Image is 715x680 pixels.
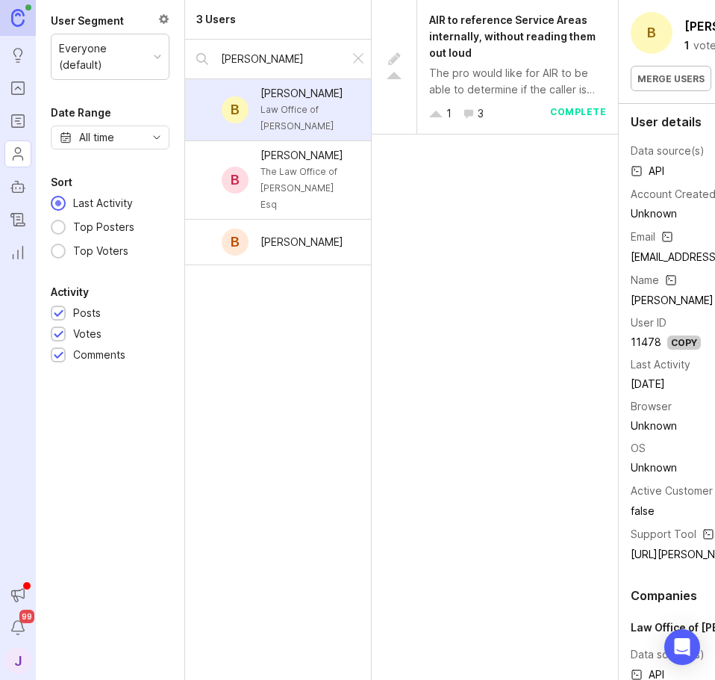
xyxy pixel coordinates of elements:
div: Browser [631,398,672,415]
a: Roadmaps [4,108,31,135]
a: Autopilot [4,173,31,200]
div: User Segment [51,12,124,30]
a: Reporting [4,239,31,266]
div: Active Customer [631,483,713,499]
span: API [631,162,664,180]
div: Data source(s) [631,143,705,159]
a: Ideas [4,42,31,69]
div: Data source(s) [631,646,705,663]
div: Votes [73,326,102,342]
div: All time [79,129,114,146]
a: Portal [4,75,31,102]
div: 11478 [631,334,661,350]
div: complete [550,105,606,122]
div: Email [631,229,655,245]
div: [PERSON_NAME] [260,234,343,250]
div: Last Activity [66,195,140,211]
div: Activity [51,283,89,301]
div: Posts [73,305,101,321]
button: Notifications [4,614,31,641]
div: [PERSON_NAME] [260,85,347,102]
div: B [631,12,672,54]
div: Comments [73,347,125,363]
div: [PERSON_NAME] [260,147,347,164]
svg: toggle icon [145,132,169,143]
div: B [222,96,249,123]
div: Date Range [51,104,111,122]
div: Law Office of [PERSON_NAME] [260,102,347,135]
div: B [222,229,249,256]
div: Top Posters [66,219,142,235]
div: Open Intercom Messenger [664,629,700,665]
div: 3 [478,105,484,122]
span: Merge users [637,73,705,84]
button: J [4,647,31,674]
div: B [222,167,249,194]
div: Copy [667,336,701,350]
time: [DATE] [631,377,665,390]
div: The Law Office of [PERSON_NAME] Esq [260,164,347,213]
div: 3 Users [196,11,236,28]
div: Last Activity [631,356,690,373]
div: Everyone (default) [59,40,148,73]
a: Changelog [4,206,31,233]
input: Search by name... [221,51,338,67]
img: Canny Home [11,9,25,26]
div: Support Tool [631,526,696,543]
div: Top Voters [66,243,136,259]
div: User ID [631,315,666,331]
span: 99 [19,610,34,623]
div: The pro would like for AIR to be able to determine if the caller is within [GEOGRAPHIC_DATA], wit... [429,65,606,98]
div: 1 [684,40,690,51]
div: Name [631,272,659,288]
div: Sort [51,173,72,191]
div: OS [631,440,646,457]
button: Announcements [4,581,31,608]
div: 1 [446,105,452,122]
a: Users [4,140,31,167]
button: Merge users [631,66,711,91]
span: AIR to reference Service Areas internally, without reading them out loud [429,13,596,59]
